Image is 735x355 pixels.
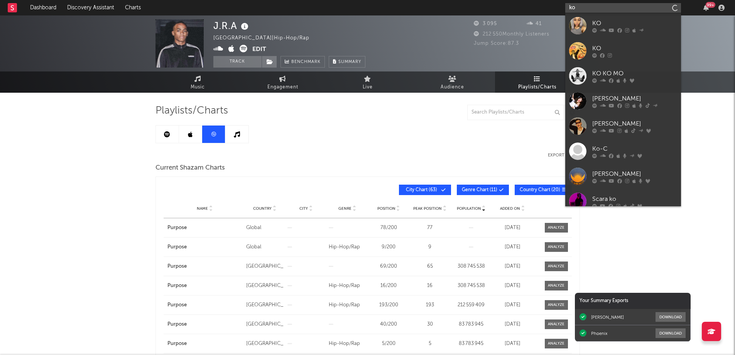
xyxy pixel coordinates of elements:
[246,340,284,348] div: [GEOGRAPHIC_DATA]
[411,243,449,251] div: 9
[370,263,407,270] div: 69 / 200
[703,5,709,11] button: 99+
[404,188,439,192] span: City Chart ( 63 )
[370,340,407,348] div: 5 / 200
[213,19,250,32] div: J.R.A
[565,139,681,164] a: Ko-C
[413,206,442,211] span: Peak Position
[411,301,449,309] div: 193
[462,188,497,192] span: Genre Chart ( 11 )
[370,321,407,328] div: 40 / 200
[338,60,361,64] span: Summary
[329,243,366,251] div: Hip-Hop/Rap
[494,340,531,348] div: [DATE]
[240,71,325,93] a: Engagement
[575,293,691,309] div: Your Summary Exports
[363,83,373,92] span: Live
[411,340,449,348] div: 5
[246,263,284,270] div: [GEOGRAPHIC_DATA]
[494,224,531,232] div: [DATE]
[592,69,677,78] div: KO KO MO
[591,331,607,336] div: Phoenix
[411,321,449,328] div: 30
[453,340,490,348] div: 83 783 945
[565,3,681,13] input: Search for artists
[155,106,228,116] span: Playlists/Charts
[565,189,681,214] a: Scara ko
[167,340,242,348] a: Purpose
[155,163,225,173] span: Current Shazam Charts
[592,19,677,28] div: KO
[291,58,321,67] span: Benchmark
[453,282,490,290] div: 308 745 538
[565,13,681,38] a: KO
[592,194,677,204] div: Scara ko
[167,243,242,251] a: Purpose
[453,301,490,309] div: 212 559 409
[167,263,242,270] a: Purpose
[474,41,519,46] span: Jump Score: 87.3
[167,282,242,290] a: Purpose
[299,206,308,211] span: City
[280,56,325,68] a: Benchmark
[377,206,395,211] span: Position
[494,282,531,290] div: [DATE]
[457,185,509,195] button: Genre Chart(11)
[474,32,549,37] span: 212 550 Monthly Listeners
[246,243,284,251] div: Global
[706,2,715,8] div: 99 +
[467,105,564,120] input: Search Playlists/Charts
[167,224,242,232] a: Purpose
[591,314,624,320] div: [PERSON_NAME]
[329,56,365,68] button: Summary
[527,21,542,26] span: 41
[656,328,686,338] button: Download
[548,153,580,158] button: Export CSV
[246,282,284,290] div: [GEOGRAPHIC_DATA]
[213,56,262,68] button: Track
[494,301,531,309] div: [DATE]
[167,301,242,309] a: Purpose
[518,83,556,92] span: Playlists/Charts
[370,282,407,290] div: 16 / 200
[592,169,677,178] div: [PERSON_NAME]
[370,301,407,309] div: 193 / 200
[441,83,464,92] span: Audience
[197,206,208,211] span: Name
[494,243,531,251] div: [DATE]
[246,301,284,309] div: [GEOGRAPHIC_DATA]
[515,185,572,195] button: Country Chart(20)
[325,71,410,93] a: Live
[592,44,677,53] div: KO
[167,321,242,328] a: Purpose
[520,188,560,192] span: Country Chart ( 20 )
[410,71,495,93] a: Audience
[474,21,497,26] span: 3 095
[565,38,681,63] a: KO
[592,119,677,128] div: [PERSON_NAME]
[565,63,681,88] a: KO KO MO
[565,88,681,114] a: [PERSON_NAME]
[565,114,681,139] a: [PERSON_NAME]
[495,71,580,93] a: Playlists/Charts
[411,224,449,232] div: 77
[370,243,407,251] div: 9 / 200
[329,301,366,309] div: Hip-Hop/Rap
[329,282,366,290] div: Hip-Hop/Rap
[191,83,205,92] span: Music
[252,45,266,54] button: Edit
[399,185,451,195] button: City Chart(63)
[411,282,449,290] div: 16
[565,164,681,189] a: [PERSON_NAME]
[213,34,318,43] div: [GEOGRAPHIC_DATA] | Hip-Hop/Rap
[500,206,520,211] span: Added On
[253,206,272,211] span: Country
[411,263,449,270] div: 65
